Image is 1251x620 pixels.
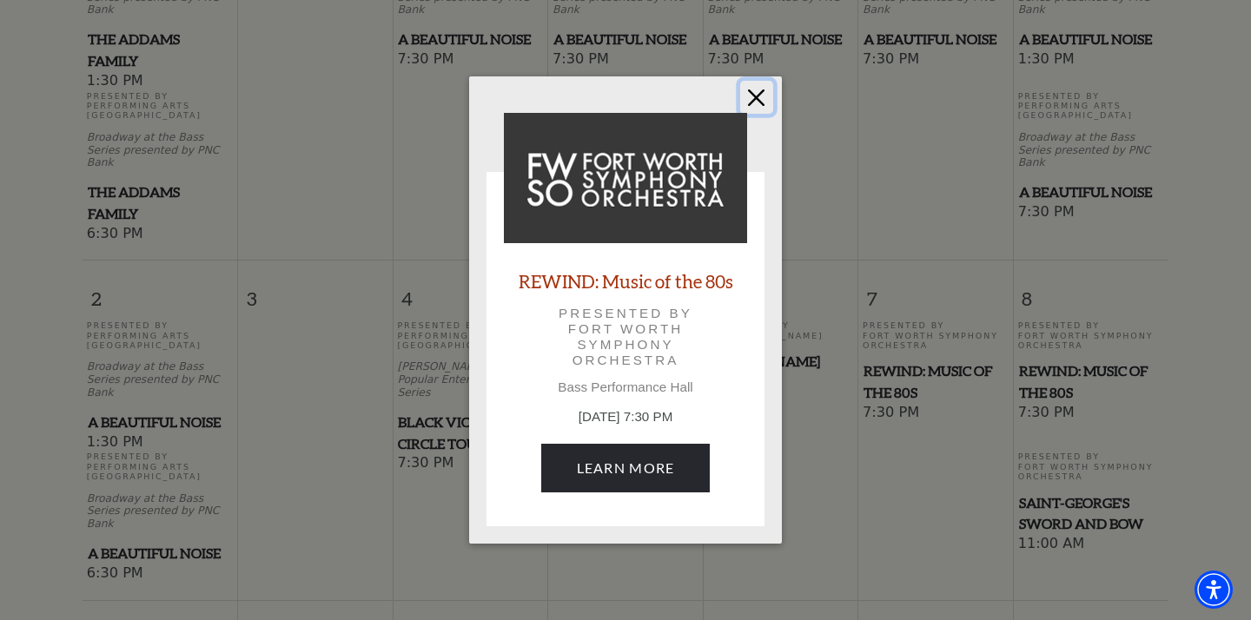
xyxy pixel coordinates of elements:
[519,269,733,293] a: REWIND: Music of the 80s
[740,81,773,114] button: Close
[504,379,747,395] p: Bass Performance Hall
[541,444,711,492] a: November 7, 7:30 PM Learn More
[528,306,723,369] p: Presented by Fort Worth Symphony Orchestra
[1195,571,1233,609] div: Accessibility Menu
[504,407,747,427] p: [DATE] 7:30 PM
[504,113,747,243] img: REWIND: Music of the 80s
